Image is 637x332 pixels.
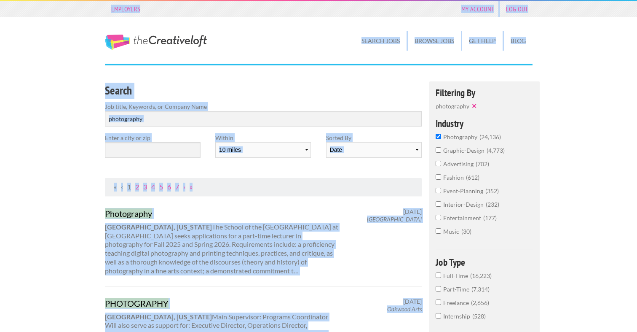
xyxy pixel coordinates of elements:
input: Full-Time16,223 [436,273,441,278]
h3: Search [105,83,422,99]
a: Page 1 [127,183,131,191]
span: 352 [485,187,499,194]
span: event-planning [443,187,485,194]
label: Job title, Keywords, or Company Name [105,102,422,111]
a: PHOTOGRAPHY [105,298,339,309]
span: 232 [486,201,499,208]
input: Part-Time7,314 [436,286,441,292]
span: First Page [114,183,117,191]
input: event-planning352 [436,188,441,193]
mark: Photography [105,208,152,219]
input: Search [105,111,422,127]
span: music [443,228,461,235]
span: 24,136 [479,133,501,140]
a: Page 2 [135,183,139,191]
input: photography24,136 [436,134,441,139]
div: The School of the [GEOGRAPHIC_DATA] at [GEOGRAPHIC_DATA] seeks applications for a part-time lectu... [97,208,346,275]
span: photography [436,103,469,110]
span: 16,223 [470,272,492,279]
label: Enter a city or zip [105,133,201,142]
span: 4,773 [487,147,505,154]
a: Page 6 [167,183,171,191]
mark: PHOTOGRAPHY [105,298,169,308]
span: photography [443,133,479,140]
select: Sort results by [326,142,422,158]
span: 30 [461,228,471,235]
span: 7,314 [471,286,490,293]
em: [GEOGRAPHIC_DATA] [367,216,422,223]
span: 612 [466,174,479,181]
a: Log Out [502,3,532,15]
a: Last Page, Page 2414 [190,183,193,191]
span: advertising [443,160,476,167]
span: [DATE] [403,298,422,305]
a: Next Page [183,183,185,191]
a: Photography [105,208,339,219]
span: interior-design [443,201,486,208]
label: Sorted By [326,133,422,142]
a: Get Help [462,31,503,51]
span: Previous Page [121,183,123,191]
input: Freelance2,656 [436,300,441,305]
button: ✕ [469,102,481,110]
span: 177 [483,214,497,221]
a: Page 7 [175,183,179,191]
h4: Filtering By [436,88,534,97]
input: graphic-design4,773 [436,147,441,153]
input: interior-design232 [436,201,441,207]
span: Freelance [443,299,471,306]
h4: Job Type [436,257,534,267]
strong: [GEOGRAPHIC_DATA], [US_STATE] [105,223,212,231]
span: graphic-design [443,147,487,154]
h4: Industry [436,119,534,128]
span: fashion [443,174,466,181]
span: Part-Time [443,286,471,293]
span: 702 [476,160,489,167]
input: entertainment177 [436,215,441,220]
a: Page 4 [151,183,155,191]
a: Blog [504,31,533,51]
label: Within [215,133,311,142]
span: 2,656 [471,299,489,306]
em: Oakwood Arts [387,305,422,313]
input: music30 [436,228,441,234]
a: Employers [107,3,145,15]
span: Internship [443,313,472,320]
a: The Creative Loft [105,35,207,50]
input: Internship528 [436,313,441,319]
span: entertainment [443,214,483,221]
span: Full-Time [443,272,470,279]
a: My Account [457,3,498,15]
span: 528 [472,313,486,320]
input: fashion612 [436,174,441,180]
a: Browse Jobs [408,31,461,51]
strong: [GEOGRAPHIC_DATA], [US_STATE] [105,313,212,321]
input: advertising702 [436,161,441,166]
span: [DATE] [403,208,422,216]
a: Search Jobs [355,31,407,51]
a: Page 3 [143,183,147,191]
a: Page 5 [159,183,163,191]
